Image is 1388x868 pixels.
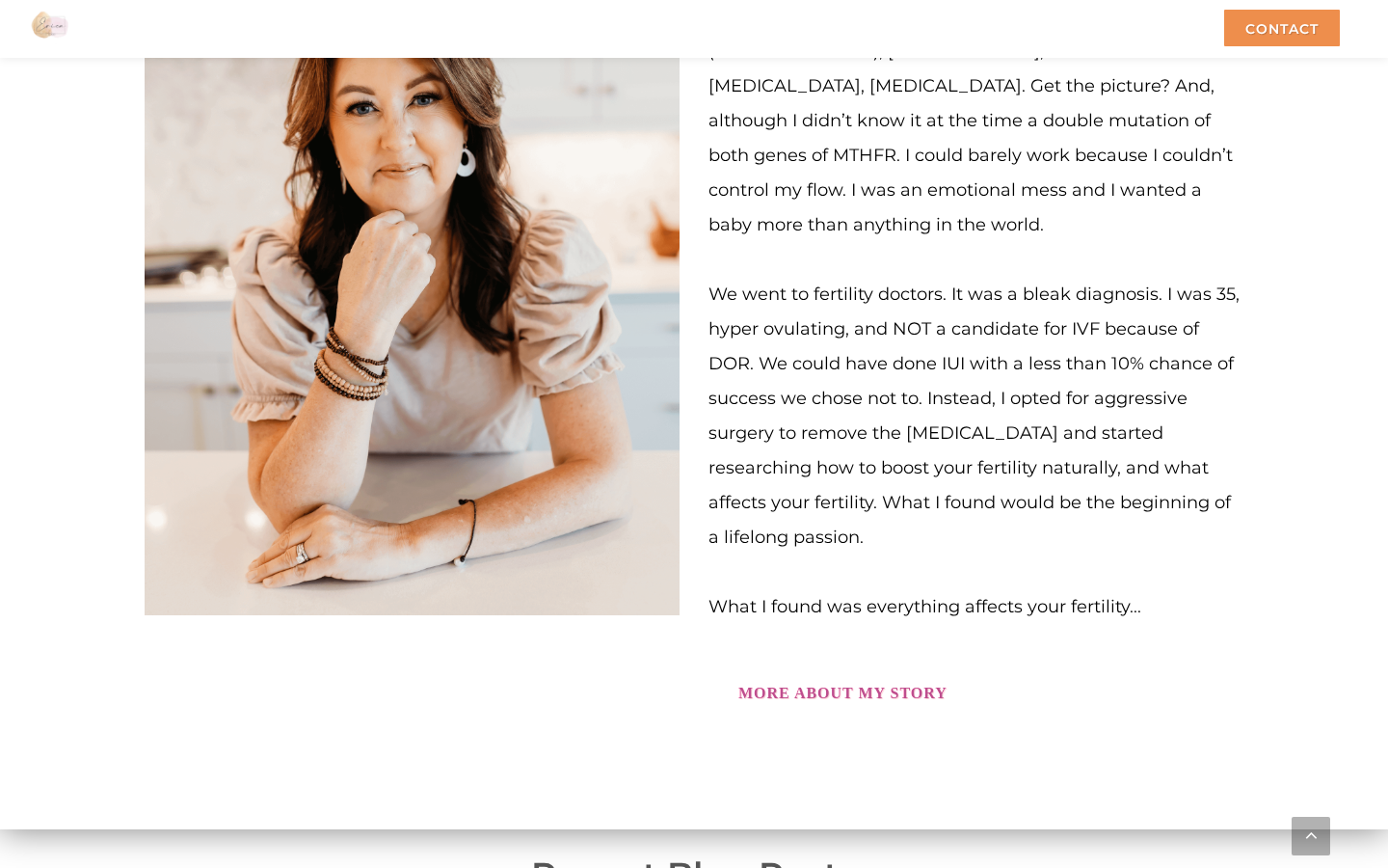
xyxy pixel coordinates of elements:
[708,596,1141,617] span: What I found was everything affects your fertility...
[713,671,973,713] a: More About My Story
[1224,10,1340,46] div: Contact
[708,284,1240,548] span: We went to fertility doctors. It was a bleak diagnosis. I was 35, hyper ovulating, and NOT a cand...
